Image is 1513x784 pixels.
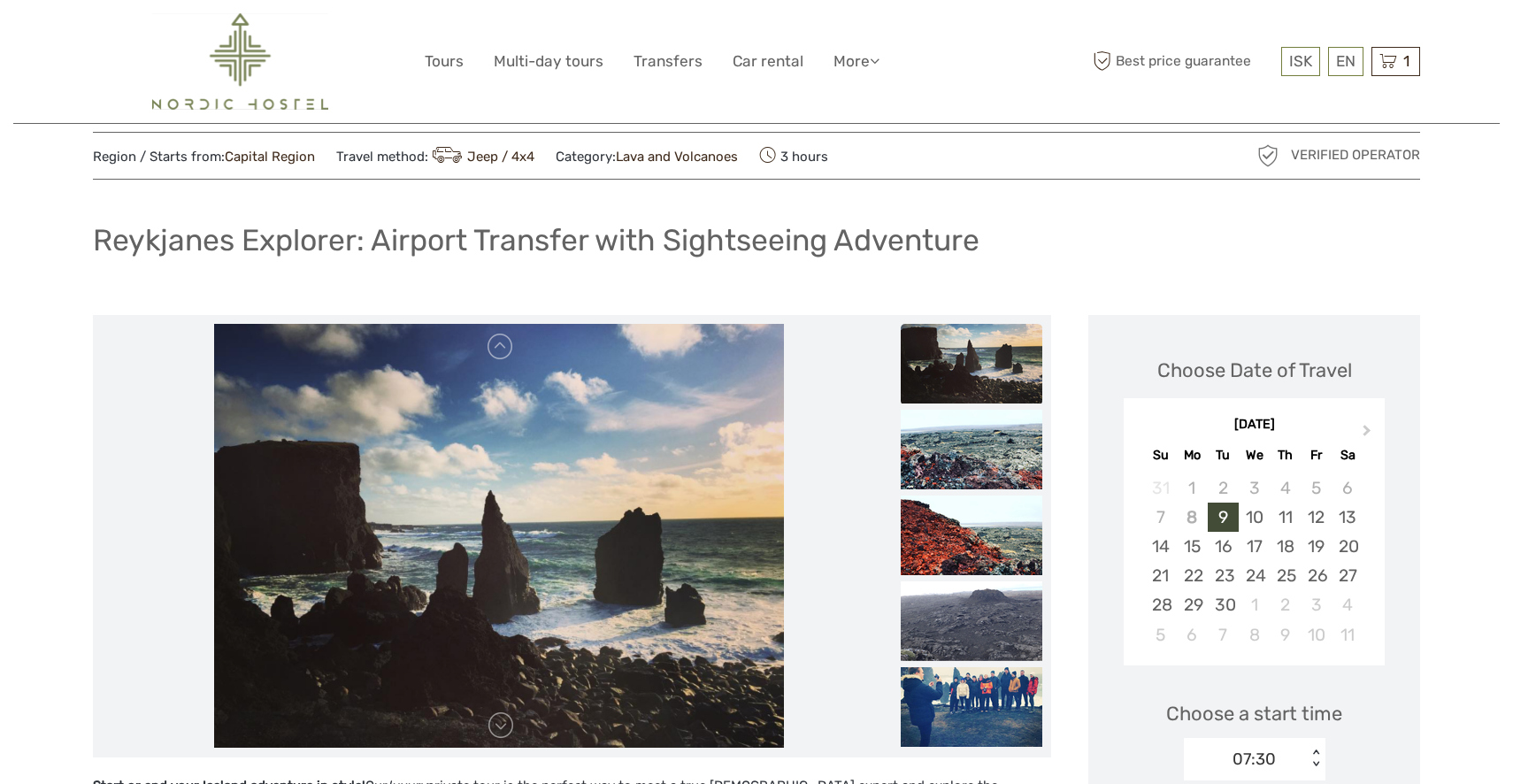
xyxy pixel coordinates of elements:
[214,324,784,749] img: ad28754b91954e4c85609ef3ed27856a_main_slider.png
[1332,620,1363,649] div: Choose Saturday, October 11th, 2025
[1332,473,1363,503] div: Not available Saturday, September 6th, 2025
[1301,503,1332,532] div: Choose Friday, September 12th, 2025
[1145,532,1176,561] div: Choose Sunday, September 14th, 2025
[901,667,1042,747] img: b960a5168cda4ce49543eaf508529008_slider_thumbnail.png
[1208,590,1239,619] div: Choose Tuesday, September 30th, 2025
[1301,532,1332,561] div: Choose Friday, September 19th, 2025
[1129,473,1379,649] div: month 2025-09
[616,149,738,165] a: Lava and Volcanoes
[1291,146,1420,165] span: Verified Operator
[634,49,703,74] a: Transfers
[25,31,200,45] p: We're away right now. Please check back later!
[204,27,225,49] button: Open LiveChat chat widget
[1332,443,1363,467] div: Sa
[1301,561,1332,590] div: Choose Friday, September 26th, 2025
[1177,590,1208,619] div: Choose Monday, September 29th, 2025
[733,49,803,74] a: Car rental
[1208,473,1239,503] div: Not available Tuesday, September 2nd, 2025
[1239,443,1270,467] div: We
[1208,561,1239,590] div: Choose Tuesday, September 23rd, 2025
[1145,590,1176,619] div: Choose Sunday, September 28th, 2025
[225,149,315,165] a: Capital Region
[1332,532,1363,561] div: Choose Saturday, September 20th, 2025
[1308,749,1323,768] div: < >
[425,49,464,74] a: Tours
[336,143,534,168] span: Travel method:
[1239,503,1270,532] div: Choose Wednesday, September 10th, 2025
[1270,503,1301,532] div: Choose Thursday, September 11th, 2025
[1239,473,1270,503] div: Not available Wednesday, September 3rd, 2025
[428,149,534,165] a: Jeep / 4x4
[556,148,738,166] span: Category:
[1088,47,1277,76] span: Best price guarantee
[1301,473,1332,503] div: Not available Friday, September 5th, 2025
[1301,443,1332,467] div: Fr
[833,49,879,74] a: More
[901,410,1042,489] img: 832f78415267440fa970ca6f6685622d_slider_thumbnail.png
[1270,561,1301,590] div: Choose Thursday, September 25th, 2025
[1270,620,1301,649] div: Choose Thursday, October 9th, 2025
[1270,532,1301,561] div: Choose Thursday, September 18th, 2025
[1254,142,1282,170] img: verified_operator_grey_128.png
[1239,590,1270,619] div: Choose Wednesday, October 1st, 2025
[901,496,1042,575] img: 01813fc677504e41ad2e4a402bbd4882_slider_thumbnail.png
[1332,561,1363,590] div: Choose Saturday, September 27th, 2025
[1145,473,1176,503] div: Not available Sunday, August 31st, 2025
[93,222,979,258] h1: Reykjanes Explorer: Airport Transfer with Sightseeing Adventure
[1332,503,1363,532] div: Choose Saturday, September 13th, 2025
[901,581,1042,661] img: 47017e1969c84e65a28cec3e9fb0a476_slider_thumbnail.png
[1239,561,1270,590] div: Choose Wednesday, September 24th, 2025
[1208,443,1239,467] div: Tu
[93,148,315,166] span: Region / Starts from:
[1328,47,1363,76] div: EN
[1145,443,1176,467] div: Su
[1355,420,1383,449] button: Next Month
[1208,503,1239,532] div: Choose Tuesday, September 9th, 2025
[759,143,828,168] span: 3 hours
[1270,443,1301,467] div: Th
[1145,561,1176,590] div: Choose Sunday, September 21st, 2025
[1208,532,1239,561] div: Choose Tuesday, September 16th, 2025
[1177,532,1208,561] div: Choose Monday, September 15th, 2025
[901,324,1042,404] img: ad28754b91954e4c85609ef3ed27856a_slider_thumbnail.png
[1270,473,1301,503] div: Not available Thursday, September 4th, 2025
[1239,532,1270,561] div: Choose Wednesday, September 17th, 2025
[1289,52,1312,70] span: ISK
[1401,52,1412,70] span: 1
[1239,620,1270,649] div: Choose Wednesday, October 8th, 2025
[1145,620,1176,649] div: Choose Sunday, October 5th, 2025
[1177,620,1208,649] div: Choose Monday, October 6th, 2025
[1208,620,1239,649] div: Choose Tuesday, October 7th, 2025
[1157,357,1352,384] div: Choose Date of Travel
[1177,561,1208,590] div: Choose Monday, September 22nd, 2025
[1124,416,1385,434] div: [DATE]
[1177,503,1208,532] div: Not available Monday, September 8th, 2025
[1177,443,1208,467] div: Mo
[152,13,327,110] img: 2454-61f15230-a6bf-4303-aa34-adabcbdb58c5_logo_big.png
[1145,503,1176,532] div: Not available Sunday, September 7th, 2025
[1270,590,1301,619] div: Choose Thursday, October 2nd, 2025
[1233,748,1276,771] div: 07:30
[1301,590,1332,619] div: Choose Friday, October 3rd, 2025
[1166,700,1342,727] span: Choose a start time
[1332,590,1363,619] div: Choose Saturday, October 4th, 2025
[494,49,603,74] a: Multi-day tours
[1177,473,1208,503] div: Not available Monday, September 1st, 2025
[1301,620,1332,649] div: Choose Friday, October 10th, 2025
